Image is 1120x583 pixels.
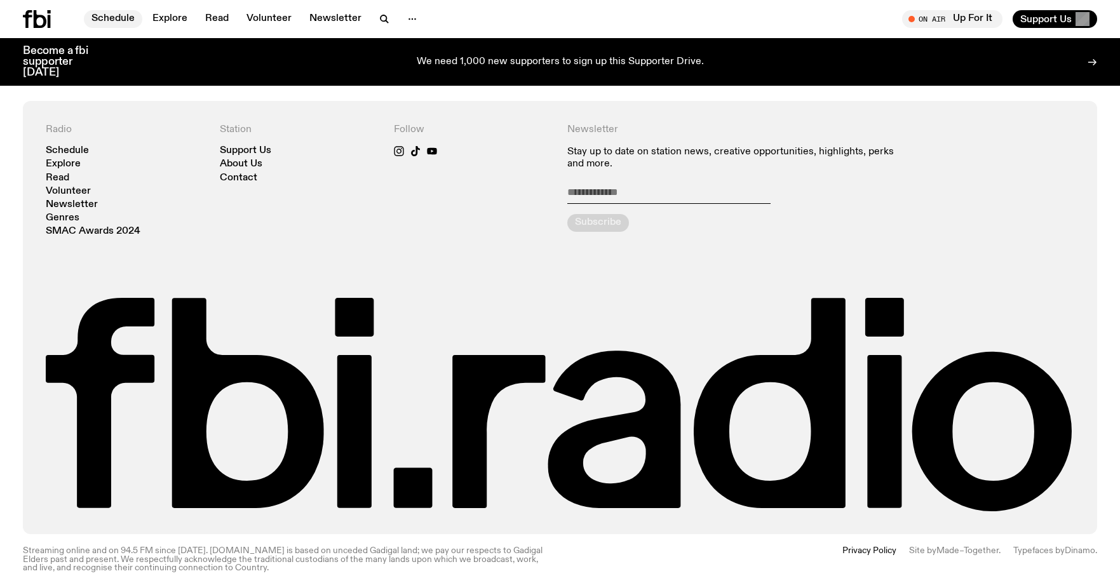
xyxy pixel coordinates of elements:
[46,227,140,236] a: SMAC Awards 2024
[220,173,257,183] a: Contact
[23,547,553,572] p: Streaming online and on 94.5 FM since [DATE]. [DOMAIN_NAME] is based on unceded Gadigal land; we ...
[1095,546,1097,555] span: .
[567,146,900,170] p: Stay up to date on station news, creative opportunities, highlights, perks and more.
[394,124,553,136] h4: Follow
[46,173,69,183] a: Read
[46,200,98,210] a: Newsletter
[220,124,379,136] h4: Station
[302,10,369,28] a: Newsletter
[220,159,262,169] a: About Us
[239,10,299,28] a: Volunteer
[567,214,629,232] button: Subscribe
[842,547,896,572] a: Privacy Policy
[23,46,104,78] h3: Become a fbi supporter [DATE]
[1013,10,1097,28] button: Support Us
[46,187,91,196] a: Volunteer
[417,57,704,68] p: We need 1,000 new supporters to sign up this Supporter Drive.
[567,124,900,136] h4: Newsletter
[1013,546,1065,555] span: Typefaces by
[999,546,1001,555] span: .
[1065,546,1095,555] a: Dinamo
[145,10,195,28] a: Explore
[46,159,81,169] a: Explore
[909,546,936,555] span: Site by
[902,10,1002,28] button: On AirUp For It
[1020,13,1072,25] span: Support Us
[220,146,271,156] a: Support Us
[46,146,89,156] a: Schedule
[46,213,79,223] a: Genres
[198,10,236,28] a: Read
[936,546,999,555] a: Made–Together
[46,124,205,136] h4: Radio
[84,10,142,28] a: Schedule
